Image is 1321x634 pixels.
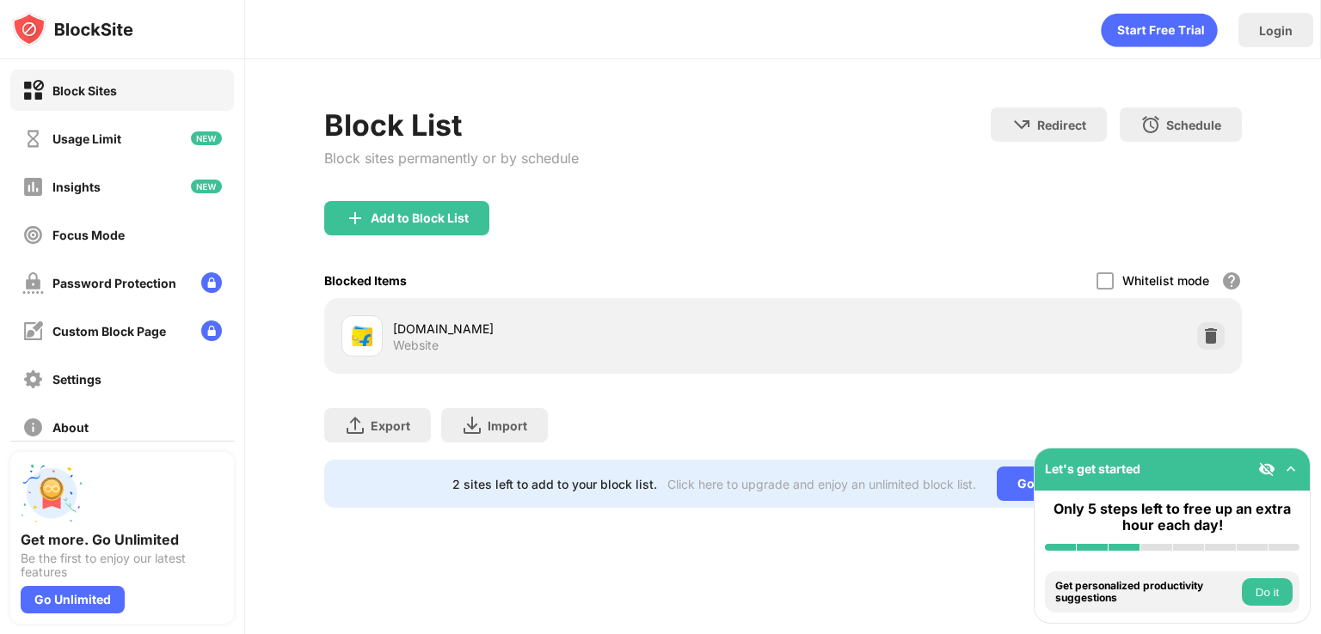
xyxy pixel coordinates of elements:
div: 2 sites left to add to your block list. [452,477,657,491]
img: settings-off.svg [22,369,44,390]
div: Go Unlimited [997,466,1115,501]
img: focus-off.svg [22,224,44,246]
div: [DOMAIN_NAME] [393,320,783,338]
div: Let's get started [1045,461,1140,476]
img: omni-setup-toggle.svg [1282,460,1299,478]
img: about-off.svg [22,417,44,438]
div: Focus Mode [52,228,125,242]
div: Login [1259,23,1293,38]
div: Settings [52,372,101,387]
div: Blocked Items [324,273,407,288]
div: Get personalized productivity suggestions [1055,580,1238,605]
div: Import [488,418,527,433]
div: Click here to upgrade and enjoy an unlimited block list. [667,477,976,491]
div: animation [1101,13,1218,47]
img: lock-menu.svg [201,320,222,341]
img: lock-menu.svg [201,272,222,293]
div: Website [393,338,439,353]
img: new-icon.svg [191,131,222,145]
div: Get more. Go Unlimited [21,531,224,548]
img: favicons [352,326,372,346]
div: Schedule [1166,118,1221,132]
div: Custom Block Page [52,324,166,338]
div: Redirect [1037,118,1086,132]
img: insights-off.svg [22,176,44,198]
img: push-unlimited.svg [21,462,83,524]
div: Export [371,418,410,433]
img: block-on.svg [22,80,44,101]
div: Password Protection [52,276,176,290]
div: Be the first to enjoy our latest features [21,552,224,579]
div: About [52,420,89,435]
div: Go Unlimited [21,586,125,613]
img: logo-blocksite.svg [12,12,133,46]
div: Whitelist mode [1122,273,1209,288]
div: Block List [324,107,579,143]
img: time-usage-off.svg [22,128,44,149]
img: new-icon.svg [191,180,222,193]
div: Add to Block List [371,211,469,225]
img: password-protection-off.svg [22,272,44,294]
div: Insights [52,180,101,194]
button: Do it [1242,578,1293,606]
img: customize-block-page-off.svg [22,320,44,342]
div: Only 5 steps left to free up an extra hour each day! [1045,501,1299,533]
img: eye-not-visible.svg [1258,460,1275,478]
div: Block sites permanently or by schedule [324,149,579,167]
div: Usage Limit [52,131,121,146]
div: Block Sites [52,83,117,98]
